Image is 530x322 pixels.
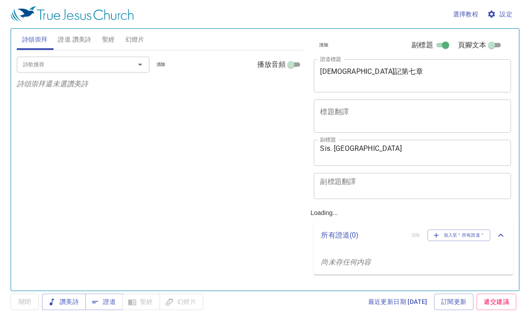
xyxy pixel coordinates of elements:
span: 選擇教程 [453,9,479,20]
button: 清除 [151,59,171,70]
button: Open [134,58,146,71]
button: 選擇教程 [450,6,482,23]
button: 清除 [314,40,334,50]
textarea: [DEMOGRAPHIC_DATA]記第七章 [320,67,505,84]
span: 幻燈片 [126,34,145,45]
span: 讚美詩 [49,296,79,307]
div: Loading... [307,25,517,287]
span: 詩頌崇拜 [22,34,48,45]
span: 加入至＂所有證道＂ [433,231,485,239]
span: 最近更新日期 [DATE] [368,296,427,307]
a: 最近更新日期 [DATE] [365,294,431,310]
span: 聖經 [102,34,115,45]
i: 詩頌崇拜還未選讚美詩 [17,80,88,88]
span: 設定 [489,9,512,20]
button: 設定 [485,6,516,23]
span: 證道 讚美詩 [58,34,91,45]
i: 尚未存任何内容 [321,258,371,266]
span: 清除 [319,41,328,49]
span: 證道 [92,296,116,307]
button: 讚美詩 [42,294,86,310]
button: 證道 [85,294,123,310]
a: 訂閱更新 [434,294,474,310]
span: 遞交建議 [484,296,509,307]
div: 所有證道(0)清除加入至＂所有證道＂ [314,221,513,250]
span: 訂閱更新 [441,296,467,307]
p: 所有證道 ( 0 ) [321,230,404,241]
button: 加入至＂所有證道＂ [427,230,491,241]
span: 頁腳文本 [458,40,487,50]
span: 副標題 [412,40,433,50]
textarea: Sis. [GEOGRAPHIC_DATA] [320,144,505,161]
a: 遞交建議 [477,294,516,310]
span: 清除 [156,61,166,69]
span: 播放音頻 [257,59,286,70]
img: True Jesus Church [11,6,133,22]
